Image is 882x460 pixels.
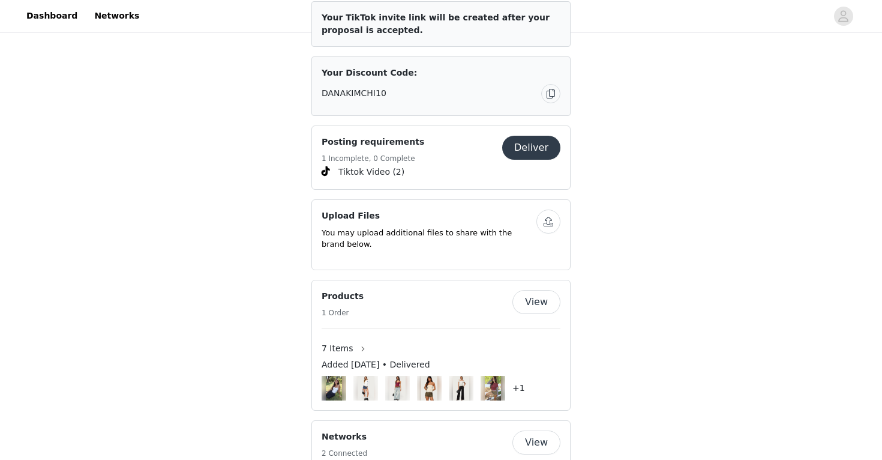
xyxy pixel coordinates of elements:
[322,359,430,371] span: Added [DATE] • Delivered
[87,2,146,29] a: Networks
[481,373,505,404] img: Image Background Blur
[311,280,571,411] div: Products
[485,376,501,401] img: Layered Stripey Long Sleeve T Shirt
[502,136,560,160] button: Deliver
[322,153,424,164] h5: 1 Incomplete, 0 Complete
[322,87,386,100] span: DANAKIMCHI10
[322,210,536,222] h4: Upload Files
[389,376,406,401] img: Petite Ace Relaxed Jeans
[322,136,424,148] h4: Posting requirements
[449,373,473,404] img: Image Background Blur
[326,376,342,401] img: Marcella Wide Strap Mesh Corset
[421,376,437,401] img: Layered Linen Look Babydoll Halter Top
[353,373,378,404] img: Image Background Blur
[322,13,550,35] span: Your TikTok invite link will be created after your proposal is accepted.
[512,382,525,395] h4: +1
[385,373,410,404] img: Image Background Blur
[322,67,417,79] span: Your Discount Code:
[512,431,560,455] button: View
[19,2,85,29] a: Dashboard
[322,342,353,355] span: 7 Items
[322,373,346,404] img: Image Background Blur
[322,448,367,459] h5: 2 Connected
[338,166,404,178] span: Tiktok Video (2)
[512,290,560,314] button: View
[358,376,374,401] img: Hanson Pinstripe Denim Shorts
[417,373,442,404] img: Image Background Blur
[453,376,469,401] img: Reeva Polka Dot Fold Over Pants
[311,126,571,190] div: Posting requirements
[838,7,849,26] div: avatar
[322,307,364,318] h5: 1 Order
[322,227,536,250] p: You may upload additional files to share with the brand below.
[322,290,364,303] h4: Products
[322,431,367,443] h4: Networks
